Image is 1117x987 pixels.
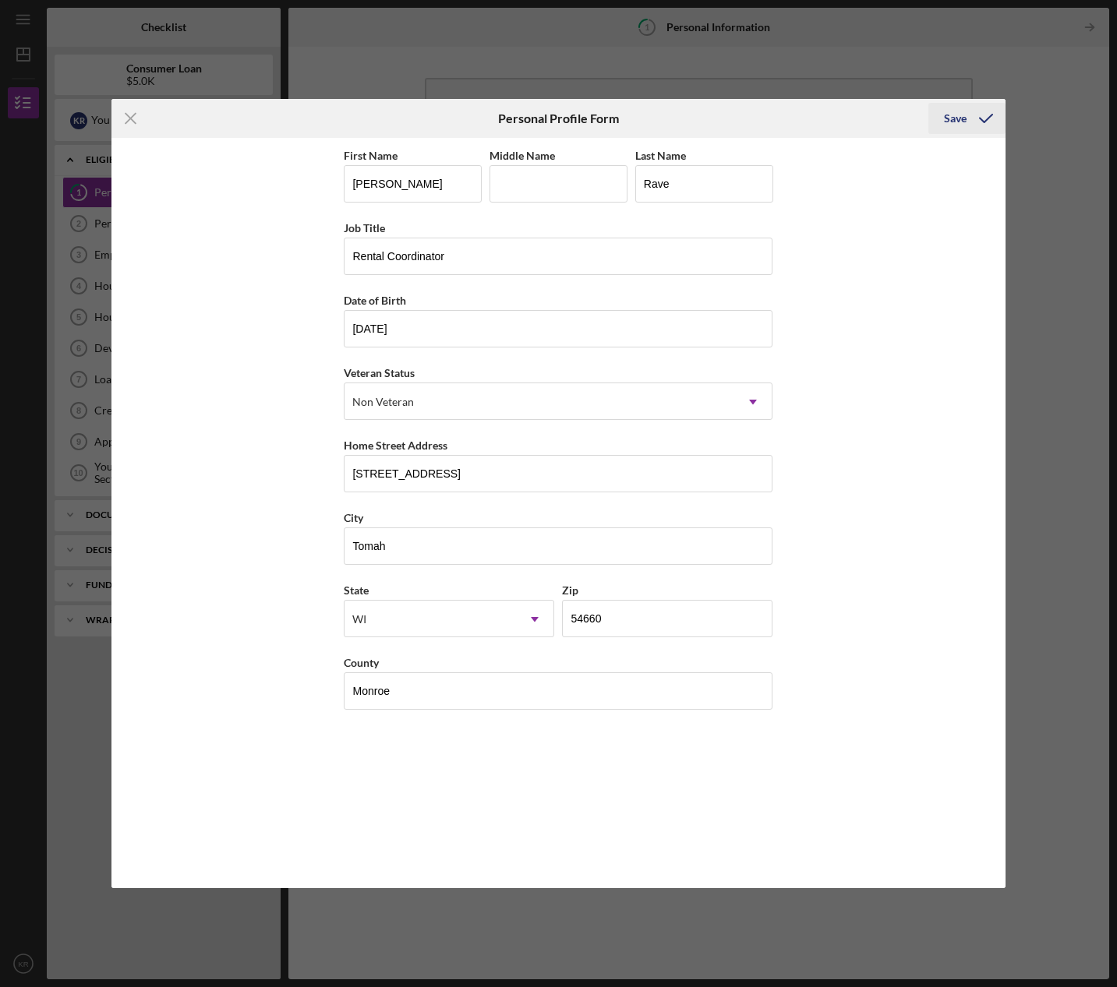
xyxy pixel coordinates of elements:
[344,221,385,234] label: Job Title
[635,149,686,162] label: Last Name
[352,613,366,626] div: WI
[344,439,447,452] label: Home Street Address
[562,583,578,597] label: Zip
[498,111,619,125] h6: Personal Profile Form
[944,103,967,134] div: Save
[344,294,406,307] label: Date of Birth
[344,149,398,162] label: First Name
[344,656,379,669] label: County
[344,511,363,524] label: City
[928,103,1006,134] button: Save
[490,149,555,162] label: Middle Name
[352,396,414,408] div: Non Veteran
